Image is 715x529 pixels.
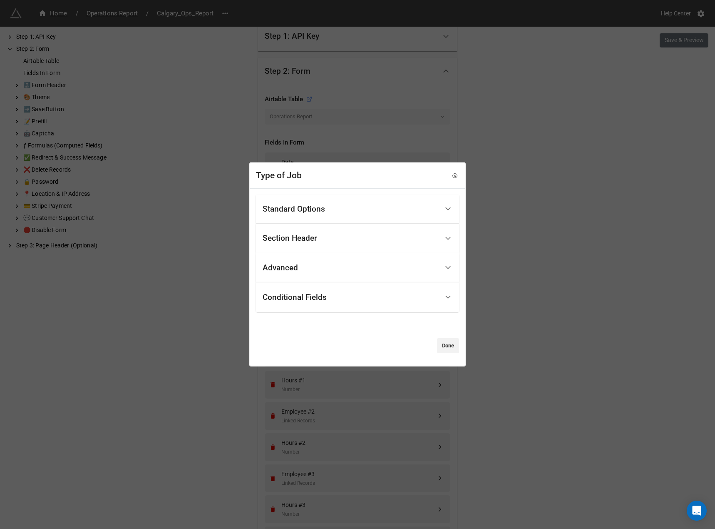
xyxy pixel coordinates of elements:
div: Standard Options [263,205,325,213]
div: Type of Job [256,169,302,182]
div: Open Intercom Messenger [687,501,707,521]
div: Conditional Fields [256,282,459,312]
div: Advanced [263,264,298,272]
div: Section Header [256,224,459,253]
div: Section Header [263,234,317,242]
div: Advanced [256,253,459,283]
div: Conditional Fields [263,293,327,301]
a: Done [437,338,459,353]
div: Standard Options [256,194,459,224]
